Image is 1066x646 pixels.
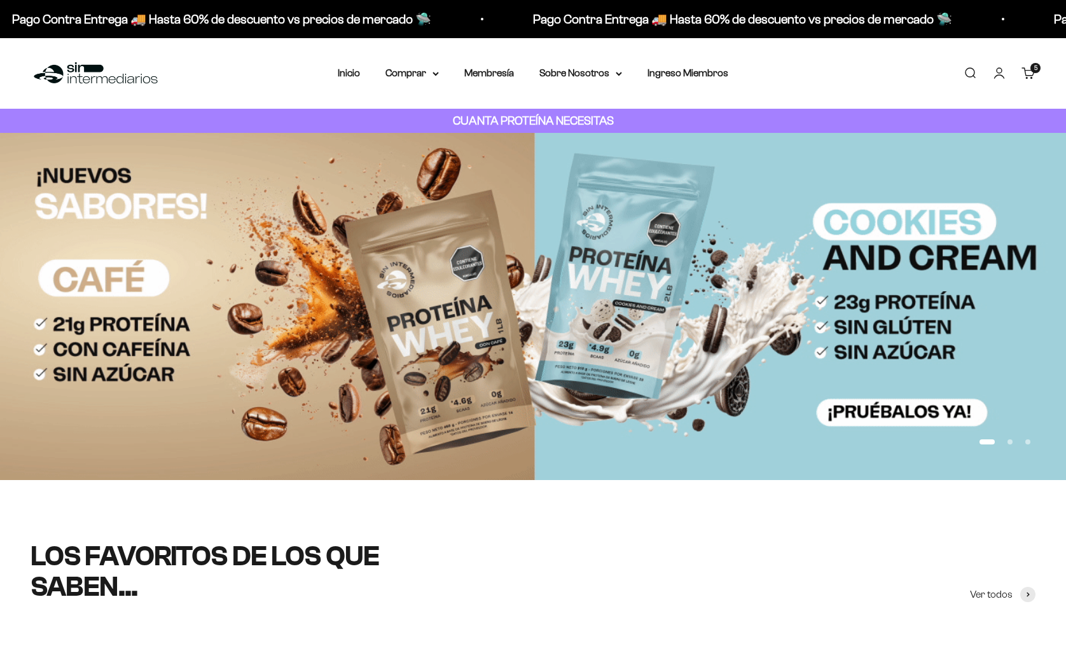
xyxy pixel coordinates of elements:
a: Ingreso Miembros [647,67,728,78]
p: Pago Contra Entrega 🚚 Hasta 60% de descuento vs precios de mercado 🛸 [533,9,952,29]
summary: Comprar [385,65,439,81]
a: Membresía [464,67,514,78]
p: Pago Contra Entrega 🚚 Hasta 60% de descuento vs precios de mercado 🛸 [12,9,431,29]
span: Ver todos [970,586,1013,603]
split-lines: LOS FAVORITOS DE LOS QUE SABEN... [31,540,379,602]
a: Inicio [338,67,360,78]
span: 5 [1034,65,1037,71]
a: Ver todos [970,586,1035,603]
summary: Sobre Nosotros [539,65,622,81]
strong: CUANTA PROTEÍNA NECESITAS [453,114,614,127]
